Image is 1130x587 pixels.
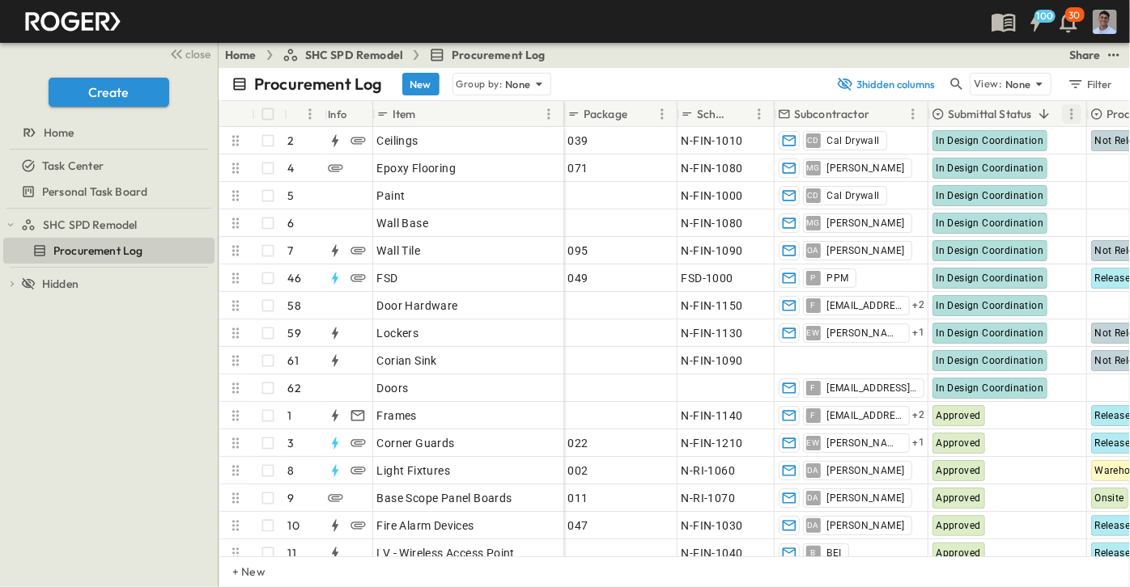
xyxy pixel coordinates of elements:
button: Sort [631,105,648,123]
span: [EMAIL_ADDRESS][DOMAIN_NAME] [827,409,903,422]
span: SHC SPD Remodel [43,217,138,233]
p: 61 [288,353,299,369]
span: close [186,46,211,62]
span: + 1 [913,435,925,451]
span: Procurement Log [53,243,143,259]
p: 8 [288,462,295,479]
span: In Design Coordination [937,190,1044,201]
span: Wall Base [377,215,429,231]
span: [PERSON_NAME] [827,464,905,477]
span: N-FIN-1130 [682,325,743,341]
span: 047 [568,517,588,534]
span: Paint [377,188,406,204]
p: None [505,76,531,92]
a: Personal Task Board [3,180,211,203]
button: Sort [732,105,750,123]
span: In Design Coordination [937,135,1044,146]
span: Corner Guards [377,435,455,451]
span: In Design Coordination [937,355,1044,366]
span: Frames [377,408,417,424]
p: None [1005,76,1031,92]
span: Base Scope Panel Boards [377,490,512,506]
span: N-RI-1060 [682,462,736,479]
p: 5 [288,188,295,204]
p: 11 [288,545,296,561]
p: 1 [288,408,292,424]
span: Onsite [1095,492,1124,504]
span: Cal Drywall [827,189,880,202]
span: In Design Coordination [937,382,1044,394]
span: DA [807,470,819,471]
p: + New [232,564,242,580]
span: [PERSON_NAME] [827,492,905,505]
p: 30 [1069,9,1081,22]
span: 002 [568,462,588,479]
span: N-FIN-1000 [682,188,743,204]
span: F [810,305,815,306]
span: N-FIN-1010 [682,133,743,149]
span: N-FIN-1030 [682,517,743,534]
span: 022 [568,435,588,451]
p: Group by: [457,76,503,92]
span: Door Hardware [377,298,458,314]
span: + 1 [913,325,925,341]
span: In Design Coordination [937,163,1044,174]
nav: breadcrumbs [225,47,555,63]
span: In Design Coordination [937,217,1044,229]
button: Menu [300,104,320,124]
span: In Design Coordination [937,300,1044,311]
img: Profile Picture [1093,10,1117,34]
button: close [163,42,215,65]
button: Menu [903,104,923,124]
div: Info [325,101,373,127]
span: Lockers [377,325,419,341]
span: SHC SPD Remodel [305,47,404,63]
span: N-FIN-1090 [682,243,743,259]
a: Home [225,47,257,63]
span: [PERSON_NAME] [827,244,905,257]
span: Hidden [42,276,79,292]
span: LV - Wireless Access Point [377,545,515,561]
span: [PERSON_NAME] [827,162,905,175]
p: Item [393,106,416,122]
span: OA [807,250,819,251]
span: In Design Coordination [937,327,1044,339]
p: 46 [288,270,301,286]
button: Menu [539,104,559,124]
span: Task Center [42,158,104,174]
span: Approved [937,410,981,421]
span: CD [807,195,819,196]
span: Home [44,125,74,141]
button: test [1104,45,1124,65]
p: 62 [288,380,301,396]
a: Procurement Log [429,47,546,63]
span: PPM [827,272,849,285]
p: 3 [288,435,295,451]
button: Sort [873,105,890,123]
span: Wall Tile [377,243,421,259]
button: Sort [419,105,437,123]
span: Approved [937,437,981,449]
a: Procurement Log [3,239,211,262]
span: N-FIN-1090 [682,353,743,369]
span: [PERSON_NAME] [827,327,903,340]
p: View: [974,75,1002,93]
p: Procurement Log [254,73,383,95]
span: N-FIN-1080 [682,215,743,231]
button: Filter [1061,73,1117,95]
span: [EMAIL_ADDRESS][DOMAIN_NAME] [827,382,917,395]
p: 9 [288,490,295,506]
span: F [810,415,815,416]
span: [EMAIL_ADDRESS][DOMAIN_NAME] [827,299,903,312]
span: N-FIN-1150 [682,298,743,314]
button: New [402,73,440,95]
span: MG [806,167,820,168]
span: Approved [937,547,981,559]
p: Schedule ID [697,106,729,122]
